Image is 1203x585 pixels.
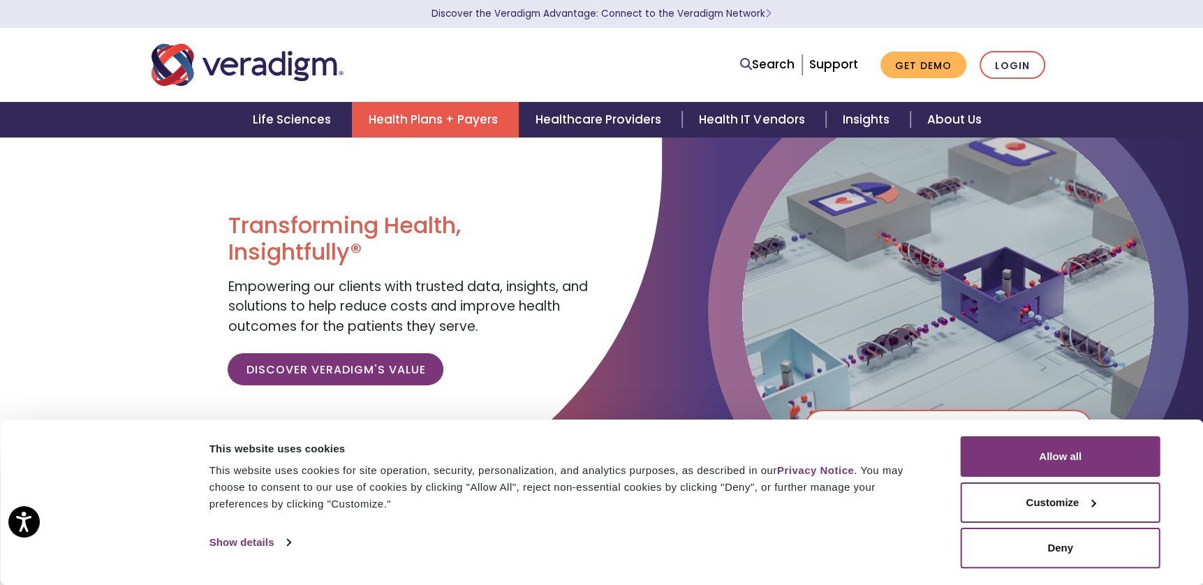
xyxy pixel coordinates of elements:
[431,7,772,20] a: Discover the Veradigm Advantage: Connect to the Veradigm NetworkLearn More
[352,102,519,138] a: Health Plans + Payers
[228,353,443,385] a: Discover Veradigm's Value
[935,484,1186,568] iframe: Drift Chat Widget
[740,55,795,74] a: Search
[765,7,772,20] span: Learn More
[519,102,682,138] a: Healthcare Providers
[880,52,966,79] a: Get Demo
[980,51,1045,80] a: Login
[777,464,854,476] a: Privacy Notice
[209,440,929,457] div: This website uses cookies
[961,482,1160,523] button: Customize
[682,102,825,138] a: Health IT Vendors
[209,462,929,512] div: This website uses cookies for site operation, security, personalization, and analytics purposes, ...
[910,102,998,138] a: About Us
[809,56,858,73] a: Support
[209,532,290,553] a: Show details
[228,212,591,266] h1: Transforming Health, Insightfully®
[961,436,1160,477] button: Allow all
[236,102,352,138] a: Life Sciences
[228,277,587,336] span: Empowering our clients with trusted data, insights, and solutions to help reduce costs and improv...
[152,42,344,88] img: Veradigm logo
[826,102,910,138] a: Insights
